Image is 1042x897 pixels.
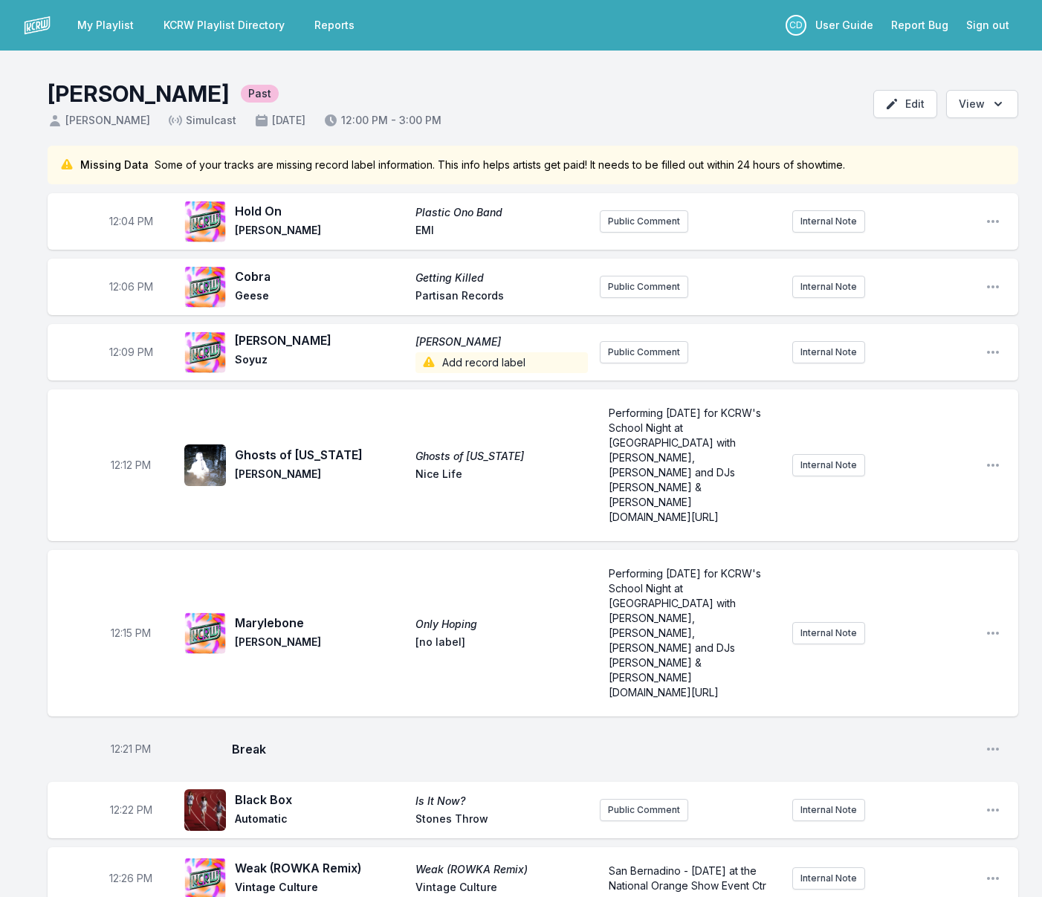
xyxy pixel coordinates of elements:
[600,799,688,821] button: Public Comment
[415,794,587,809] span: Is It Now?
[986,803,1000,817] button: Open playlist item options
[415,334,587,349] span: [PERSON_NAME]
[792,799,865,821] button: Internal Note
[235,223,407,241] span: [PERSON_NAME]
[792,210,865,233] button: Internal Note
[415,449,587,464] span: Ghosts of [US_STATE]
[415,635,587,652] span: [no label]
[323,113,441,128] span: 12:00 PM - 3:00 PM
[111,742,151,757] span: Timestamp
[609,864,766,892] span: San Bernadino - [DATE] at the National Orange Show Event Ctr
[882,12,957,39] a: Report Bug
[600,210,688,233] button: Public Comment
[155,12,294,39] a: KCRW Playlist Directory
[792,867,865,890] button: Internal Note
[600,276,688,298] button: Public Comment
[235,467,407,485] span: [PERSON_NAME]
[415,352,587,373] span: Add record label
[235,791,407,809] span: Black Box
[184,612,226,654] img: Only Hoping
[48,80,229,107] h1: [PERSON_NAME]
[415,271,587,285] span: Getting Killed
[235,268,407,285] span: Cobra
[109,345,153,360] span: Timestamp
[600,341,688,363] button: Public Comment
[415,467,587,485] span: Nice Life
[184,331,226,373] img: Krok
[232,740,974,758] span: Break
[986,279,1000,294] button: Open playlist item options
[786,15,806,36] p: Chris Douridas
[986,345,1000,360] button: Open playlist item options
[254,113,305,128] span: [DATE]
[235,614,407,632] span: Marylebone
[792,276,865,298] button: Internal Note
[806,12,882,39] a: User Guide
[792,341,865,363] button: Internal Note
[415,205,587,220] span: Plastic Ono Band
[609,407,764,523] span: Performing [DATE] for KCRW's School Night at [GEOGRAPHIC_DATA] with [PERSON_NAME], [PERSON_NAME] ...
[415,288,587,306] span: Partisan Records
[235,288,407,306] span: Geese
[235,202,407,220] span: Hold On
[415,862,587,877] span: Weak (ROWKA Remix)
[792,454,865,476] button: Internal Note
[109,279,153,294] span: Timestamp
[986,871,1000,886] button: Open playlist item options
[111,626,151,641] span: Timestamp
[792,622,865,644] button: Internal Note
[184,789,226,831] img: Is It Now?
[986,626,1000,641] button: Open playlist item options
[24,12,51,39] img: logo-white-87cec1fa9cbef997252546196dc51331.png
[109,871,152,886] span: Timestamp
[415,223,587,241] span: EMI
[986,214,1000,229] button: Open playlist item options
[873,90,937,118] button: Edit
[48,113,150,128] span: [PERSON_NAME]
[235,331,407,349] span: [PERSON_NAME]
[235,635,407,652] span: [PERSON_NAME]
[235,352,407,373] span: Soyuz
[68,12,143,39] a: My Playlist
[111,458,151,473] span: Timestamp
[110,803,152,817] span: Timestamp
[609,567,764,699] span: Performing [DATE] for KCRW's School Night at [GEOGRAPHIC_DATA] with [PERSON_NAME], [PERSON_NAME],...
[184,201,226,242] img: Plastic Ono Band
[415,812,587,829] span: Stones Throw
[241,85,279,103] span: Past
[155,158,845,172] span: Some of your tracks are missing record label information. This info helps artists get paid! It ne...
[184,266,226,308] img: Getting Killed
[235,446,407,464] span: Ghosts of [US_STATE]
[946,90,1018,118] button: Open options
[986,742,1000,757] button: Open playlist item options
[986,458,1000,473] button: Open playlist item options
[415,617,587,632] span: Only Hoping
[235,859,407,877] span: Weak (ROWKA Remix)
[305,12,363,39] a: Reports
[80,158,149,172] span: Missing Data
[235,812,407,829] span: Automatic
[109,214,153,229] span: Timestamp
[184,444,226,486] img: Ghosts of Tennessee
[168,113,236,128] span: Simulcast
[957,12,1018,39] button: Sign out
